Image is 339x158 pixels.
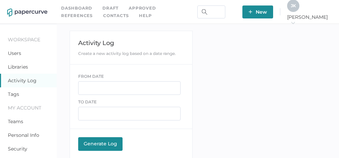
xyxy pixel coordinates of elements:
[8,64,28,70] a: Libraries
[82,141,119,147] div: Generate Log
[242,5,273,18] button: New
[202,9,207,15] img: search.bf03fe8b.svg
[8,146,27,152] a: Security
[78,99,97,104] span: TO DATE
[291,3,296,8] span: J K
[197,5,225,18] input: Search Workspace
[103,12,129,19] a: Contacts
[61,4,92,12] a: Dashboard
[102,4,118,12] a: Draft
[61,12,93,19] a: References
[78,51,184,56] div: Create a new activity log based on a date range.
[8,50,21,56] a: Users
[8,118,23,125] a: Teams
[287,14,332,26] span: [PERSON_NAME]
[78,74,104,79] span: FROM DATE
[8,91,19,97] a: Tags
[139,12,152,19] div: help
[7,9,47,17] img: papercurve-logo-colour.7244d18c.svg
[8,132,39,138] a: Personal Info
[291,20,295,25] i: arrow_right
[249,5,267,18] span: New
[78,39,184,47] div: Activity Log
[129,4,156,12] a: Approved
[78,137,123,151] button: Generate Log
[8,77,37,84] a: Activity Log
[249,10,252,14] img: plus-white.e19ec114.svg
